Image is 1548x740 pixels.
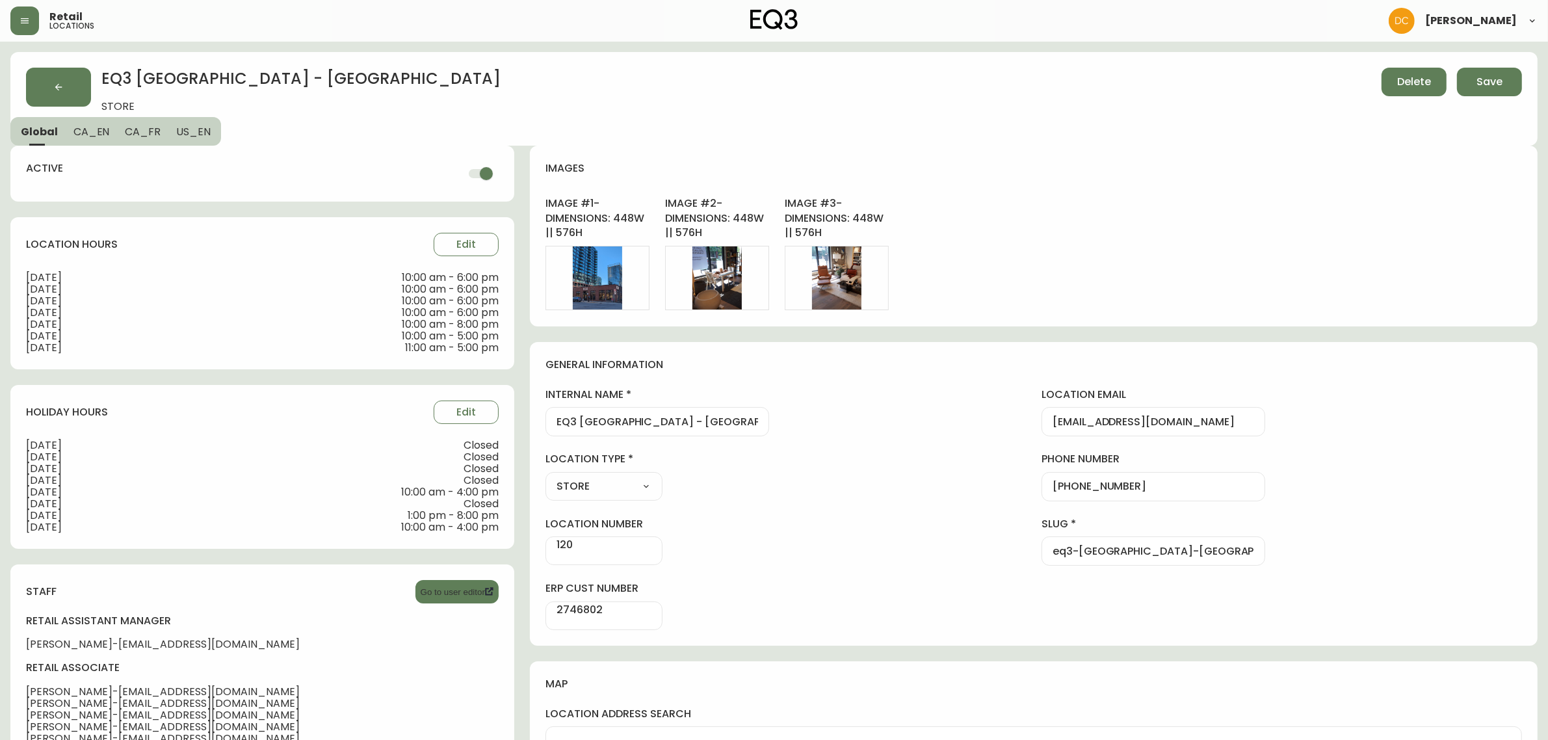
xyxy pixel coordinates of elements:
span: [DATE] [26,522,263,533]
span: 10:00 am - 4:00 pm [401,522,499,533]
span: [DATE] [26,486,263,498]
span: 10:00 am - 6:00 pm [402,295,499,307]
span: US_EN [176,125,211,139]
span: Edit [456,237,476,252]
span: 10:00 am - 6:00 pm [402,307,499,319]
span: [PERSON_NAME] - [EMAIL_ADDRESS][DOMAIN_NAME] [26,721,499,733]
span: [DATE] [26,475,263,486]
h4: Image # 3 - Dimensions: 448w || 576h [785,196,889,240]
h4: location hours [26,237,118,252]
span: [DATE] [26,319,263,330]
h4: images [545,161,584,176]
label: location type [545,452,662,466]
button: Go to user editor [415,580,499,603]
img: logo [750,9,798,30]
span: [DATE] [26,498,263,510]
h5: locations [49,22,94,30]
h4: Image # 2 - Dimensions: 448w || 576h [665,196,769,240]
span: [DATE] [26,451,263,463]
span: [PERSON_NAME] - [EMAIL_ADDRESS][DOMAIN_NAME] [26,698,499,709]
label: location number [545,517,662,531]
span: Retail [49,12,83,22]
span: Delete [1397,75,1431,89]
button: Edit [434,233,499,256]
label: internal name [545,388,769,402]
span: Edit [456,405,476,419]
span: [DATE] [26,307,263,319]
label: erp cust number [545,581,662,596]
span: Closed [464,451,499,463]
span: STORE [101,101,1371,117]
label: slug [1042,517,1265,531]
span: CA_FR [125,125,161,139]
h4: retail associate [26,661,499,675]
span: [DATE] [26,342,263,354]
h2: EQ3 [GEOGRAPHIC_DATA] - [GEOGRAPHIC_DATA] [101,68,1371,101]
span: Closed [464,475,499,486]
h4: retail assistant manager [26,614,499,628]
span: [PERSON_NAME] [1425,16,1517,26]
span: [PERSON_NAME] - [EMAIL_ADDRESS][DOMAIN_NAME] [26,709,499,721]
span: 11:00 am - 5:00 pm [405,342,499,354]
span: Save [1476,75,1502,89]
span: [DATE] [26,284,263,295]
h4: Image # 1 - Dimensions: 448w || 576h [545,196,649,240]
label: location email [1042,388,1265,402]
span: [DATE] [26,295,263,307]
h4: holiday hours [26,405,108,419]
span: 10:00 am - 6:00 pm [402,284,499,295]
span: [PERSON_NAME] - [EMAIL_ADDRESS][DOMAIN_NAME] [26,686,499,698]
span: Closed [464,440,499,451]
span: CA_EN [73,125,110,139]
span: 1:00 pm - 8:00 pm [408,510,499,522]
label: phone number [1042,452,1265,466]
h4: general information [545,358,1522,372]
span: 10:00 am - 6:00 pm [402,272,499,284]
span: 10:00 am - 5:00 pm [402,330,499,342]
h4: map [545,677,1522,691]
span: Closed [464,463,499,475]
span: [DATE] [26,272,263,284]
span: 10:00 am - 8:00 pm [402,319,499,330]
span: Global [21,125,58,139]
span: [PERSON_NAME] - [EMAIL_ADDRESS][DOMAIN_NAME] [26,639,499,650]
button: Delete [1382,68,1447,96]
span: [DATE] [26,440,263,451]
label: location address search [545,707,1522,721]
span: [DATE] [26,510,263,522]
img: 7eb451d6983258353faa3212700b340b [1389,8,1415,34]
h4: active [26,161,63,186]
button: Edit [434,401,499,424]
span: 10:00 am - 4:00 pm [401,486,499,498]
span: Closed [464,498,499,510]
h4: staff [26,585,57,599]
span: [DATE] [26,330,263,342]
span: [DATE] [26,463,263,475]
button: Save [1457,68,1522,96]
